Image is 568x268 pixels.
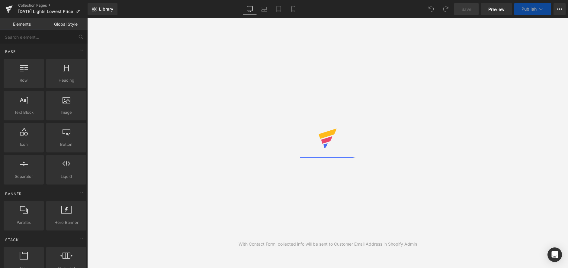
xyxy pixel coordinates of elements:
span: Image [48,109,85,116]
a: Global Style [44,18,88,30]
a: Collection Pages [18,3,88,8]
span: Save [461,6,471,12]
a: Mobile [286,3,300,15]
span: Row [5,77,42,83]
span: Separator [5,173,42,180]
span: Liquid [48,173,85,180]
button: Publish [514,3,551,15]
div: With Contact Form, collected info will be sent to Customer Email Address in Shopify Admin [239,241,417,247]
span: Banner [5,191,22,197]
button: Redo [440,3,452,15]
a: Desktop [242,3,257,15]
span: Icon [5,141,42,148]
span: Publish [521,7,537,11]
span: Button [48,141,85,148]
span: Library [99,6,113,12]
a: New Library [88,3,117,15]
span: Text Block [5,109,42,116]
span: Base [5,49,16,54]
div: Open Intercom Messenger [547,247,562,262]
a: Laptop [257,3,271,15]
span: Heading [48,77,85,83]
a: Preview [481,3,512,15]
a: Tablet [271,3,286,15]
button: More [554,3,566,15]
span: [DATE] Lights Lowest Price [18,9,73,14]
span: Parallax [5,219,42,226]
button: Undo [425,3,437,15]
span: Preview [488,6,505,12]
span: Stack [5,237,19,243]
span: Hero Banner [48,219,85,226]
